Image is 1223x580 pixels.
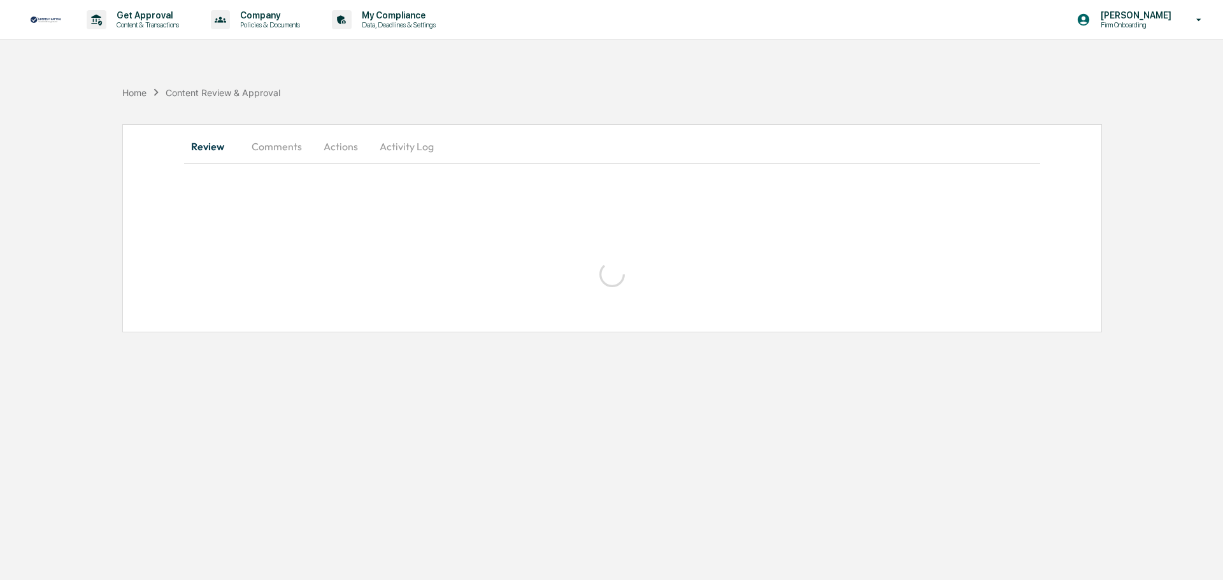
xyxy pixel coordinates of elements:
[106,20,185,29] p: Content & Transactions
[31,16,61,24] img: logo
[352,20,442,29] p: Data, Deadlines & Settings
[106,10,185,20] p: Get Approval
[122,87,147,98] div: Home
[241,131,312,162] button: Comments
[369,131,444,162] button: Activity Log
[1091,10,1178,20] p: [PERSON_NAME]
[184,131,241,162] button: Review
[1091,20,1178,29] p: Firm Onboarding
[184,131,1040,162] div: secondary tabs example
[230,10,306,20] p: Company
[166,87,280,98] div: Content Review & Approval
[312,131,369,162] button: Actions
[352,10,442,20] p: My Compliance
[230,20,306,29] p: Policies & Documents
